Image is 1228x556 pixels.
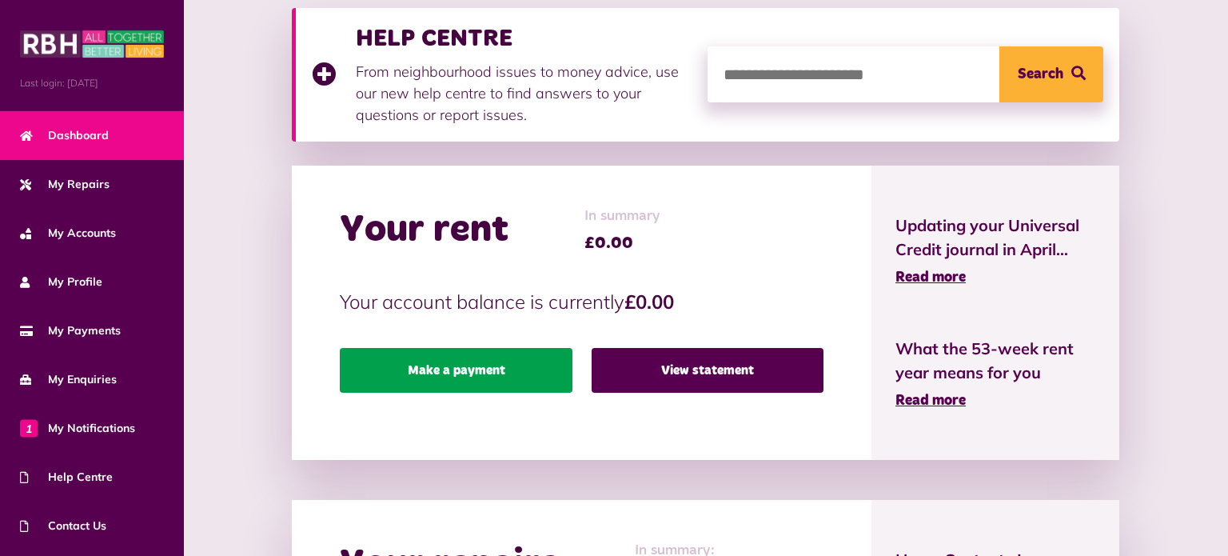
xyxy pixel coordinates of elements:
[895,214,1095,289] a: Updating your Universal Credit journal in April... Read more
[895,214,1095,262] span: Updating your Universal Credit journal in April...
[895,394,966,408] span: Read more
[356,61,692,126] p: From neighbourhood issues to money advice, use our new help centre to find answers to your questi...
[624,290,674,314] strong: £0.00
[20,176,110,193] span: My Repairs
[20,420,135,437] span: My Notifications
[1018,46,1063,102] span: Search
[20,419,38,437] span: 1
[20,225,116,242] span: My Accounts
[340,207,508,254] h2: Your rent
[20,274,102,290] span: My Profile
[592,348,823,393] a: View statement
[20,76,164,90] span: Last login: [DATE]
[356,24,692,53] h3: HELP CENTRE
[20,518,106,534] span: Contact Us
[20,28,164,60] img: MyRBH
[895,337,1095,412] a: What the 53-week rent year means for you Read more
[20,371,117,388] span: My Enquiries
[20,127,109,144] span: Dashboard
[895,337,1095,385] span: What the 53-week rent year means for you
[20,469,113,486] span: Help Centre
[584,231,660,255] span: £0.00
[895,270,966,285] span: Read more
[340,348,572,393] a: Make a payment
[20,322,121,339] span: My Payments
[584,206,660,227] span: In summary
[340,287,823,316] p: Your account balance is currently
[999,46,1103,102] button: Search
